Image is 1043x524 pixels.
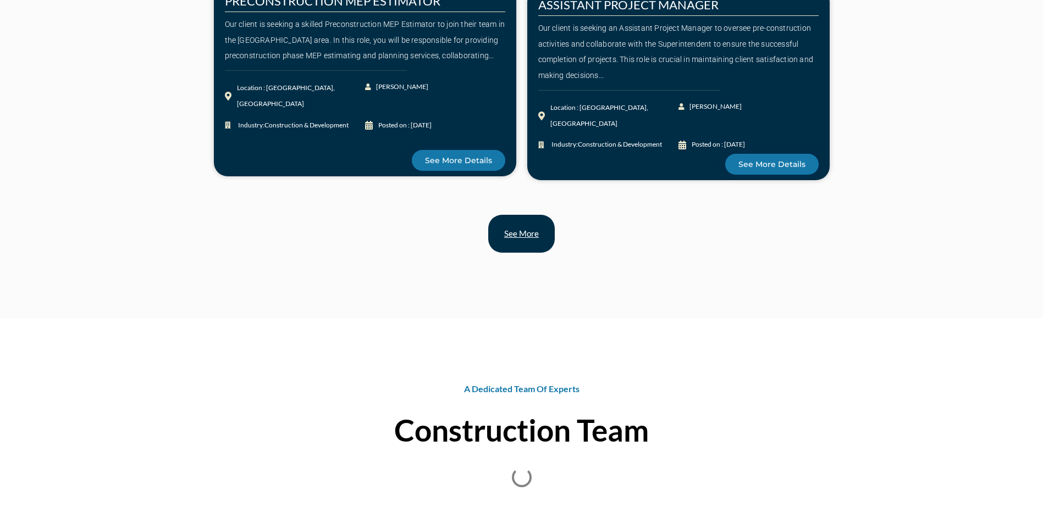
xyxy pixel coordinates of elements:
span: See more [504,230,539,238]
div: Posted on : [DATE] [692,137,745,153]
div: Location : [GEOGRAPHIC_DATA], [GEOGRAPHIC_DATA] [550,100,678,132]
a: Industry:Construction & Development [225,118,365,133]
h2: Construction Team [208,415,835,445]
a: Industry:Construction & Development [538,137,678,153]
a: See More Details [412,150,505,171]
div: Our client is seeking an Assistant Project Manager to oversee pre-construction activities and col... [538,20,819,83]
span: Construction & Development [578,140,662,148]
a: See more [488,215,555,253]
a: [PERSON_NAME] [365,79,435,95]
div: Our client is seeking a skilled Preconstruction MEP Estimator to join their team in the [GEOGRAPH... [225,16,505,64]
span: Construction & Development [264,121,349,129]
h2: A Dedicated Team Of Experts [208,384,835,393]
span: Industry: [235,118,349,133]
a: See More Details [725,154,819,175]
span: [PERSON_NAME] [687,99,742,115]
a: [PERSON_NAME] [678,99,749,115]
span: [PERSON_NAME] [373,79,428,95]
div: Location : [GEOGRAPHIC_DATA], [GEOGRAPHIC_DATA] [237,80,365,112]
span: See More Details [425,157,492,164]
div: Posted on : [DATE] [378,118,432,133]
span: Industry: [549,137,662,153]
span: See More Details [738,160,805,168]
